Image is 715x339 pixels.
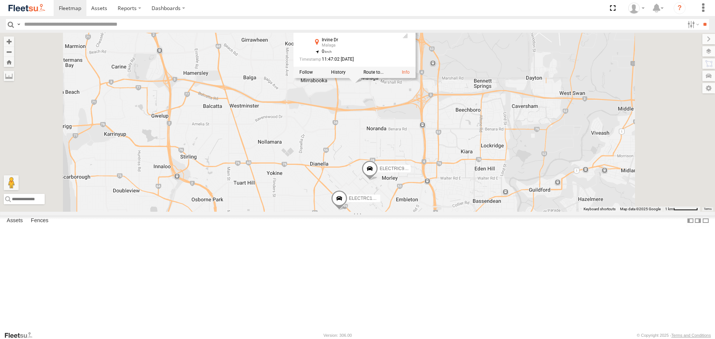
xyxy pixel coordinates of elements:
[299,57,395,62] div: Date/time of location update
[4,47,14,57] button: Zoom out
[3,216,26,226] label: Assets
[7,3,46,13] img: fleetsu-logo-horizontal.svg
[4,332,38,339] a: Visit our Website
[4,36,14,47] button: Zoom in
[16,19,22,30] label: Search Query
[363,70,384,75] label: Route To Location
[4,57,14,67] button: Zoom Home
[704,207,712,210] a: Terms (opens in new tab)
[694,215,702,226] label: Dock Summary Table to the Right
[584,207,616,212] button: Keyboard shortcuts
[702,83,715,93] label: Map Settings
[626,3,647,14] div: Wayne Betts
[620,207,661,211] span: Map data ©2025 Google
[324,333,352,338] div: Version: 306.00
[299,70,313,75] label: Realtime tracking of Asset
[671,333,711,338] a: Terms and Conditions
[674,2,686,14] i: ?
[402,70,410,75] a: View Asset Details
[684,19,700,30] label: Search Filter Options
[322,44,395,48] div: Malaga
[687,215,694,226] label: Dock Summary Table to the Left
[379,166,445,171] span: ELECTRIC9 - [PERSON_NAME]
[665,207,673,211] span: 1 km
[637,333,711,338] div: © Copyright 2025 -
[4,175,19,190] button: Drag Pegman onto the map to open Street View
[349,196,416,201] span: ELECTRC16 - [PERSON_NAME]
[401,33,410,39] div: GSM Signal = 4
[322,49,332,54] span: 0
[663,207,700,212] button: Map Scale: 1 km per 62 pixels
[4,71,14,81] label: Measure
[331,70,346,75] label: View Asset History
[702,215,709,226] label: Hide Summary Table
[322,38,395,43] div: Irvine Dr
[27,216,52,226] label: Fences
